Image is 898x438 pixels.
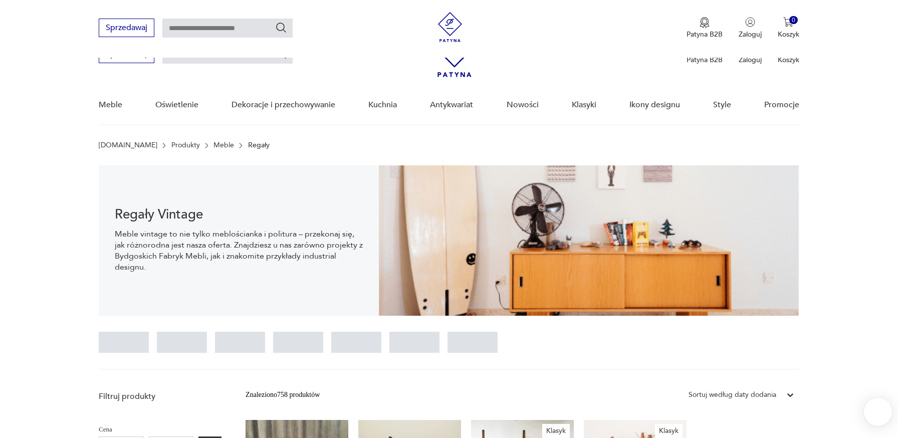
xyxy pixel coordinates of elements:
a: Promocje [764,86,799,124]
a: [DOMAIN_NAME] [99,141,157,149]
p: Patyna B2B [687,30,723,39]
a: Produkty [171,141,200,149]
img: Patyna - sklep z meblami i dekoracjami vintage [435,12,465,42]
p: Cena [99,424,221,435]
img: Ikona koszyka [783,17,793,27]
a: Sprzedawaj [99,25,154,32]
div: Znaleziono 758 produktów [246,389,320,400]
a: Meble [99,86,122,124]
iframe: Smartsupp widget button [864,398,892,426]
a: Style [713,86,731,124]
p: Koszyk [778,55,799,65]
a: Antykwariat [430,86,473,124]
img: Ikonka użytkownika [745,17,755,27]
div: 0 [789,16,798,25]
button: Zaloguj [739,17,762,39]
a: Ikona medaluPatyna B2B [687,17,723,39]
a: Nowości [507,86,539,124]
p: Meble vintage to nie tylko meblościanka i politura – przekonaj się, jak różnorodna jest nasza ofe... [115,229,363,273]
p: Patyna B2B [687,55,723,65]
a: Klasyki [572,86,596,124]
p: Zaloguj [739,30,762,39]
button: Sprzedawaj [99,19,154,37]
a: Sprzedawaj [99,51,154,58]
p: Regały [248,141,270,149]
a: Kuchnia [368,86,397,124]
button: 0Koszyk [778,17,799,39]
a: Ikony designu [629,86,680,124]
div: Sortuj według daty dodania [689,389,776,400]
p: Filtruj produkty [99,391,221,402]
a: Dekoracje i przechowywanie [232,86,335,124]
a: Oświetlenie [155,86,198,124]
p: Koszyk [778,30,799,39]
button: Szukaj [275,22,287,34]
h1: Regały Vintage [115,208,363,221]
button: Patyna B2B [687,17,723,39]
a: Meble [213,141,234,149]
p: Zaloguj [739,55,762,65]
img: Ikona medalu [700,17,710,28]
img: dff48e7735fce9207bfd6a1aaa639af4.png [379,165,799,316]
